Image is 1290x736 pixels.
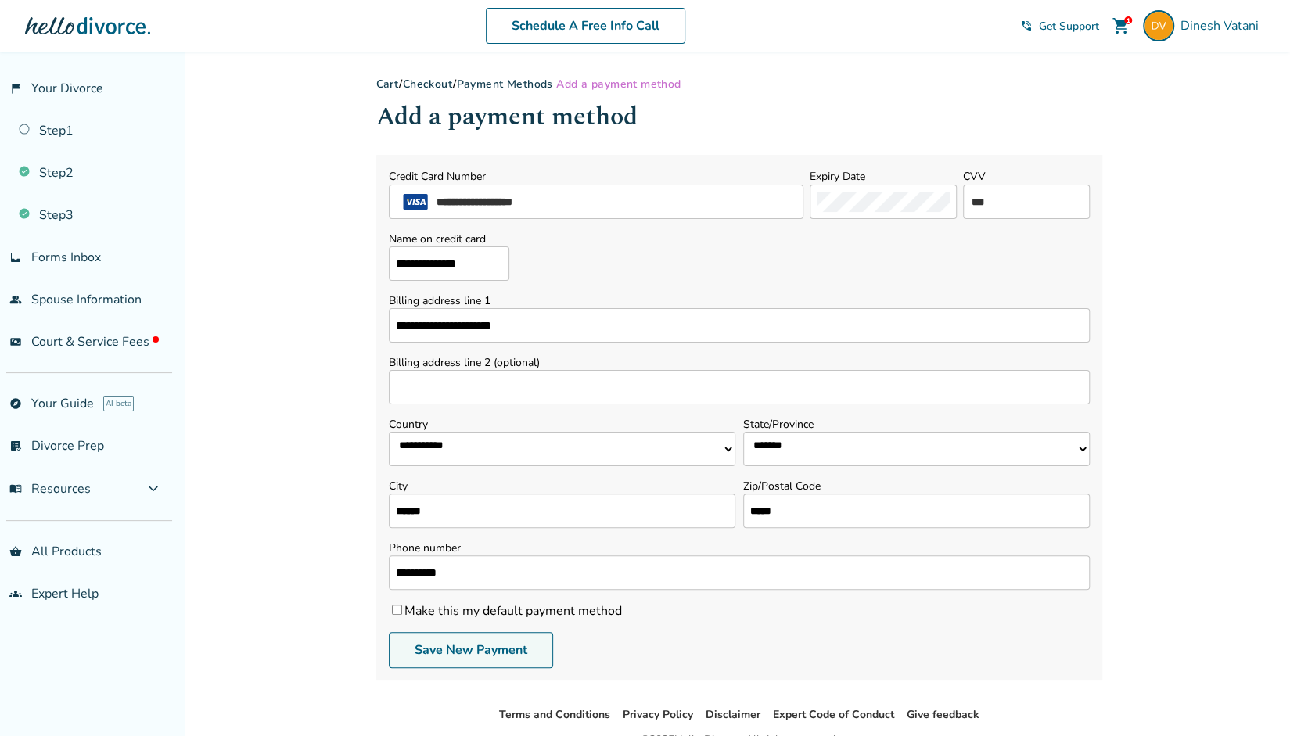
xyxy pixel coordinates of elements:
label: Country [389,417,735,432]
label: Name on credit card [389,232,509,246]
span: universal_currency_alt [9,336,22,348]
span: people [9,293,22,306]
span: Resources [9,480,91,497]
span: flag_2 [9,82,22,95]
a: Expert Code of Conduct [773,707,894,722]
label: Billing address line 2 (optional) [389,355,1090,370]
span: shopping_basket [9,545,22,558]
div: / / [376,77,1102,92]
span: expand_more [144,479,163,498]
input: Make this my default payment method [392,605,402,615]
span: inbox [9,251,22,264]
span: Add a payment method [556,77,681,92]
a: Terms and Conditions [499,707,610,722]
a: Checkout [403,77,453,92]
a: Schedule A Free Info Call [486,8,685,44]
label: Make this my default payment method [389,602,622,619]
label: Credit Card Number [389,169,486,184]
label: Phone number [389,540,1090,555]
img: visa [396,194,435,210]
span: AI beta [103,396,134,411]
li: Give feedback [907,705,979,724]
label: Billing address line 1 [389,293,1090,308]
a: Cart [376,77,400,92]
span: Dinesh Vatani [1180,17,1265,34]
span: Forms Inbox [31,249,101,266]
div: 1 [1124,16,1132,24]
span: groups [9,587,22,600]
h1: Add a payment method [376,98,1102,136]
li: Disclaimer [706,705,760,724]
label: City [389,479,735,494]
img: dvatani@gmail.com [1143,10,1174,41]
a: phone_in_talkGet Support [1020,19,1099,34]
span: phone_in_talk [1020,20,1033,32]
label: Expiry Date [810,169,865,184]
span: list_alt_check [9,440,22,452]
label: CVV [963,169,986,184]
span: menu_book [9,483,22,495]
label: Zip/Postal Code [743,479,1090,494]
iframe: Chat Widget [1212,661,1290,736]
label: State/Province [743,417,1090,432]
span: shopping_cart [1112,16,1130,35]
a: Payment Methods [456,77,552,92]
a: Privacy Policy [623,707,693,722]
span: Court & Service Fees [31,333,159,350]
button: Save New Payment [389,632,553,668]
span: explore [9,397,22,410]
span: Get Support [1039,19,1099,34]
